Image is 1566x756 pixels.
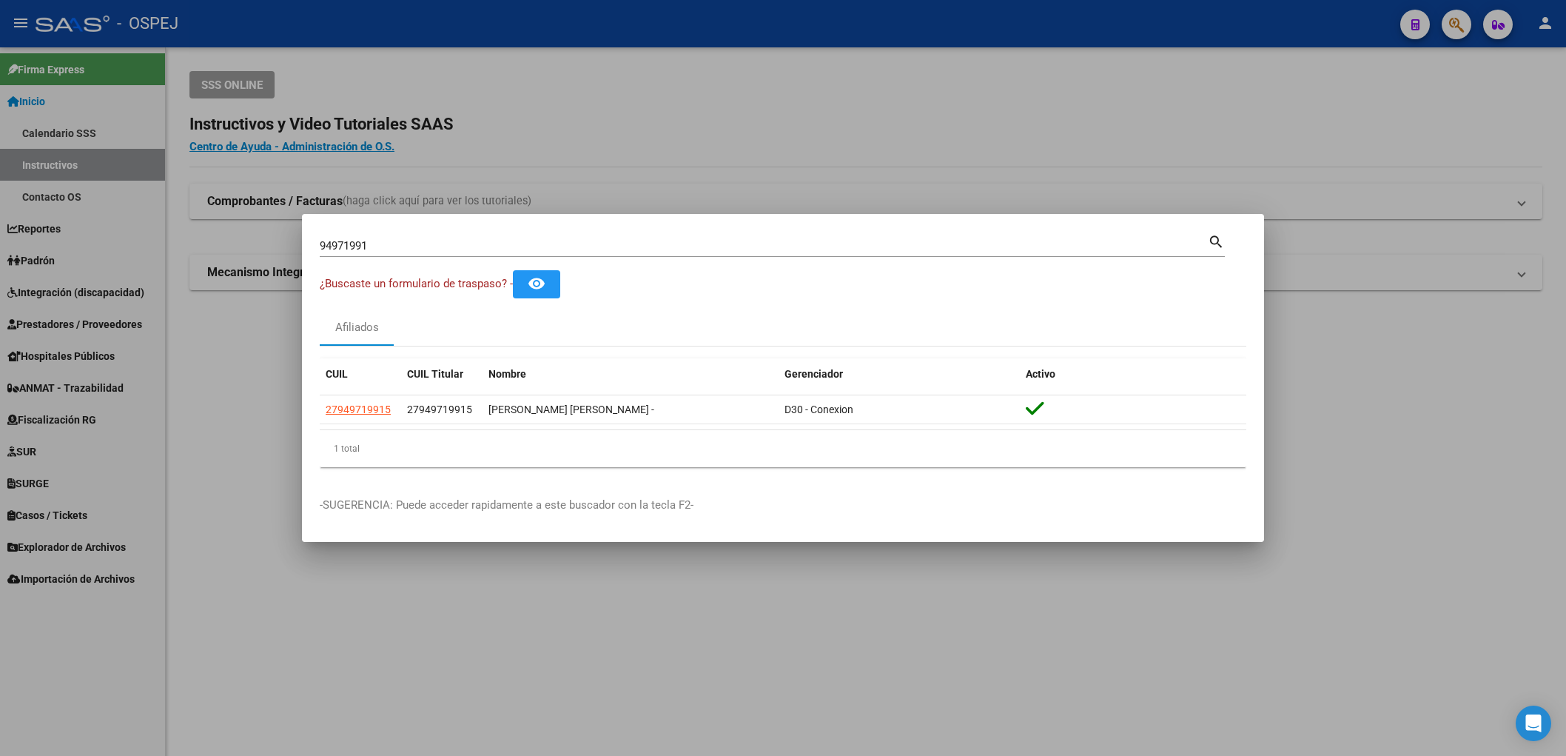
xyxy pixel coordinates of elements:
span: CUIL [326,368,348,380]
div: Open Intercom Messenger [1516,706,1551,741]
span: CUIL Titular [407,368,463,380]
datatable-header-cell: CUIL Titular [401,358,483,390]
datatable-header-cell: Activo [1020,358,1246,390]
span: ¿Buscaste un formulario de traspaso? - [320,277,513,290]
datatable-header-cell: Nombre [483,358,779,390]
div: Afiliados [335,319,379,336]
mat-icon: search [1208,232,1225,250]
span: Activo [1026,368,1055,380]
span: 27949719915 [326,404,391,415]
datatable-header-cell: CUIL [320,358,401,390]
span: 27949719915 [407,404,472,415]
p: -SUGERENCIA: Puede acceder rapidamente a este buscador con la tecla F2- [320,497,1246,514]
span: Nombre [488,368,526,380]
span: D30 - Conexion [784,404,853,415]
div: 1 total [320,430,1246,467]
div: [PERSON_NAME] [PERSON_NAME] - [488,401,773,418]
datatable-header-cell: Gerenciador [779,358,1020,390]
span: Gerenciador [784,368,843,380]
mat-icon: remove_red_eye [528,275,545,292]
